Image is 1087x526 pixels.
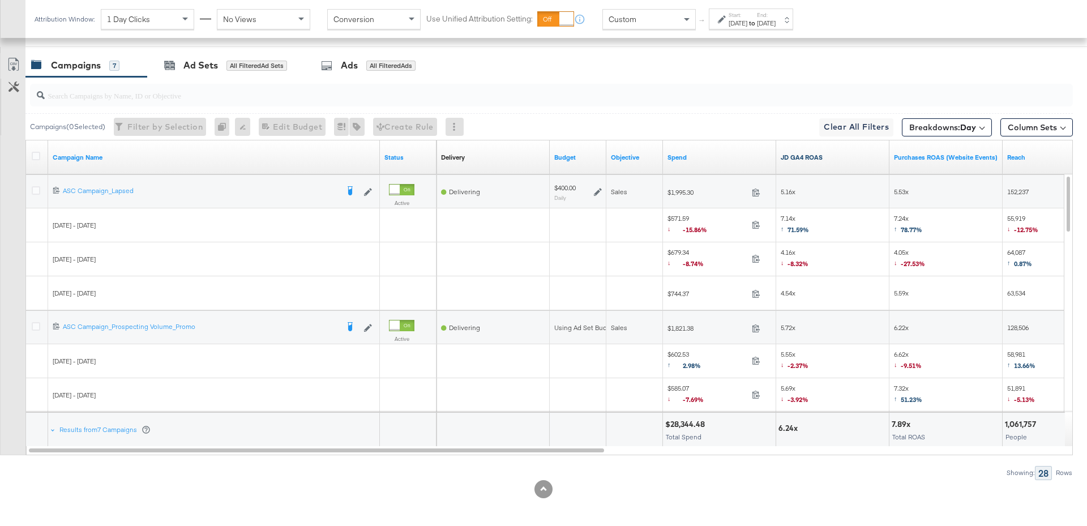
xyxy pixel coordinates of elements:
span: ↓ [781,258,788,267]
span: People [1005,433,1027,441]
span: ↓ [667,394,683,403]
span: $1,821.38 [667,324,747,332]
span: Clear All Filters [824,120,889,134]
div: Using Ad Set Budget [554,323,617,332]
span: 7.14x [781,214,809,237]
div: ASC Campaign_Lapsed [63,186,338,195]
label: Active [389,335,414,343]
span: -7.69% [683,395,712,404]
div: All Filtered Ad Sets [226,61,287,71]
span: 6.22x [894,323,909,332]
span: 5.16x [781,187,795,196]
label: Active [389,199,414,207]
span: Total ROAS [892,433,925,441]
div: Showing: [1006,469,1035,477]
a: GA4 Rev / Spend [781,153,885,162]
span: Custom [609,14,636,24]
a: Shows the current state of your Ad Campaign. [384,153,432,162]
span: -2.37% [788,361,808,370]
span: -15.86% [683,225,716,234]
span: 51,891 [1007,384,1035,407]
span: Delivering [449,187,480,196]
span: ↓ [1007,224,1014,233]
div: 6.24x [778,423,801,434]
span: 2.98% [683,361,709,370]
div: Attribution Window: [34,15,95,23]
span: ↓ [667,258,683,267]
span: 4.05x [894,248,925,271]
span: ↑ [1007,360,1014,369]
a: ASC Campaign_Prospecting Volume_Promo [63,322,338,333]
button: Breakdowns:Day [902,118,992,136]
div: Ads [341,59,358,72]
div: Results from7 Campaigns [50,413,153,447]
span: Conversion [333,14,374,24]
span: 7.32x [894,384,922,407]
div: $28,344.48 [665,419,708,430]
span: 5.69x [781,384,808,407]
span: 4.54x [781,289,795,297]
span: ↓ [781,360,788,369]
span: ↓ [667,224,683,233]
span: ↑ [1007,258,1014,267]
div: [DATE] [729,19,747,28]
span: [DATE] - [DATE] [53,391,96,399]
span: 1 Day Clicks [107,14,150,24]
span: 78.77% [901,225,922,234]
label: Start: [729,11,747,19]
span: ↑ [894,224,901,233]
span: -12.75% [1014,225,1038,234]
label: Use Unified Attribution Setting: [426,14,533,24]
span: Delivering [449,323,480,332]
span: 63,534 [1007,289,1025,297]
span: [DATE] - [DATE] [53,221,96,229]
span: -8.32% [788,259,808,268]
div: Campaigns [51,59,101,72]
span: ↑ [667,360,683,369]
div: Results from 7 Campaigns [59,425,151,434]
span: 6.62x [894,350,922,373]
div: 1,061,757 [1005,419,1039,430]
span: $602.53 [667,350,747,373]
sub: Daily [554,194,566,201]
button: Clear All Filters [819,118,893,136]
span: 55,919 [1007,214,1038,237]
span: 71.59% [788,225,809,234]
span: 4.16x [781,248,808,271]
span: $571.59 [667,214,747,237]
div: All Filtered Ads [366,61,416,71]
span: $1,995.30 [667,188,747,196]
div: ASC Campaign_Prospecting Volume_Promo [63,322,338,331]
span: 58,981 [1007,350,1035,373]
span: 7.24x [894,214,922,237]
span: 5.59x [894,289,909,297]
span: ↑ [697,19,708,23]
div: $400.00 [554,183,576,193]
span: 13.66% [1014,361,1035,370]
div: [DATE] [757,19,776,28]
span: [DATE] - [DATE] [53,289,96,297]
span: ↓ [781,394,788,403]
a: Your campaign's objective. [611,153,658,162]
span: ↑ [894,394,901,403]
div: 7 [109,61,119,71]
span: ↓ [894,360,901,369]
div: Campaigns ( 0 Selected) [30,122,105,132]
a: ASC Campaign_Lapsed [63,186,338,198]
span: 128,506 [1007,323,1029,332]
span: Breakdowns: [909,122,976,133]
span: No Views [223,14,256,24]
label: End: [757,11,776,19]
span: [DATE] - [DATE] [53,255,96,263]
span: 64,087 [1007,248,1032,271]
span: -27.53% [901,259,925,268]
span: $585.07 [667,384,747,407]
span: -5.13% [1014,395,1035,404]
div: 7.89x [892,419,914,430]
span: 5.55x [781,350,808,373]
span: 5.72x [781,323,795,332]
span: ↓ [1007,394,1014,403]
span: $744.37 [667,289,747,298]
a: The total value of the purchase actions divided by spend tracked by your Custom Audience pixel on... [894,153,998,162]
strong: to [747,19,757,27]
